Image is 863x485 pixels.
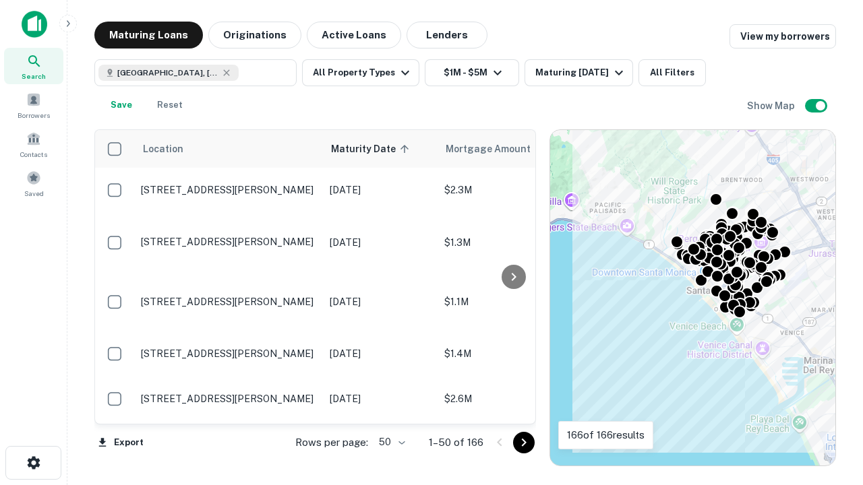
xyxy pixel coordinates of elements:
p: [STREET_ADDRESS][PERSON_NAME] [141,236,316,248]
h6: Show Map [747,98,797,113]
div: 0 0 [550,130,835,465]
span: Mortgage Amount [446,141,548,157]
th: Mortgage Amount [438,130,586,168]
button: Go to next page [513,432,535,453]
span: Saved [24,188,44,199]
p: $1.3M [444,235,579,250]
a: View my borrowers [730,24,836,48]
span: Location [142,141,183,157]
p: $1.4M [444,346,579,361]
button: All Filters [638,59,706,86]
p: [DATE] [330,346,431,361]
th: Maturity Date [323,130,438,168]
p: [DATE] [330,235,431,250]
a: Contacts [4,126,63,162]
iframe: Chat Widget [796,377,863,442]
p: [STREET_ADDRESS][PERSON_NAME] [141,296,316,308]
p: $1.1M [444,294,579,309]
div: 50 [374,432,407,452]
p: 166 of 166 results [567,427,645,443]
th: Location [134,130,323,168]
p: $2.3M [444,183,579,197]
span: Borrowers [18,110,50,121]
span: Maturity Date [331,141,413,157]
button: All Property Types [302,59,419,86]
span: [GEOGRAPHIC_DATA], [GEOGRAPHIC_DATA], [GEOGRAPHIC_DATA] [117,67,218,79]
button: Originations [208,22,301,48]
button: Save your search to get updates of matches that match your search criteria. [100,92,143,119]
p: Rows per page: [295,434,368,451]
span: Search [22,71,46,82]
button: Active Loans [307,22,401,48]
div: Maturing [DATE] [535,65,627,81]
button: Export [94,432,147,453]
p: [STREET_ADDRESS][PERSON_NAME] [141,348,316,360]
p: [STREET_ADDRESS][PERSON_NAME] [141,184,316,196]
button: Lenders [407,22,487,48]
p: 1–50 of 166 [429,434,483,451]
button: Reset [148,92,191,119]
a: Search [4,48,63,84]
p: [DATE] [330,391,431,406]
button: Maturing Loans [94,22,203,48]
button: Maturing [DATE] [525,59,633,86]
p: $2.6M [444,391,579,406]
img: capitalize-icon.png [22,11,47,38]
button: $1M - $5M [425,59,519,86]
p: [STREET_ADDRESS][PERSON_NAME] [141,393,316,405]
span: Contacts [20,149,47,160]
p: [DATE] [330,294,431,309]
a: Saved [4,165,63,201]
p: [DATE] [330,183,431,197]
a: Borrowers [4,87,63,123]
